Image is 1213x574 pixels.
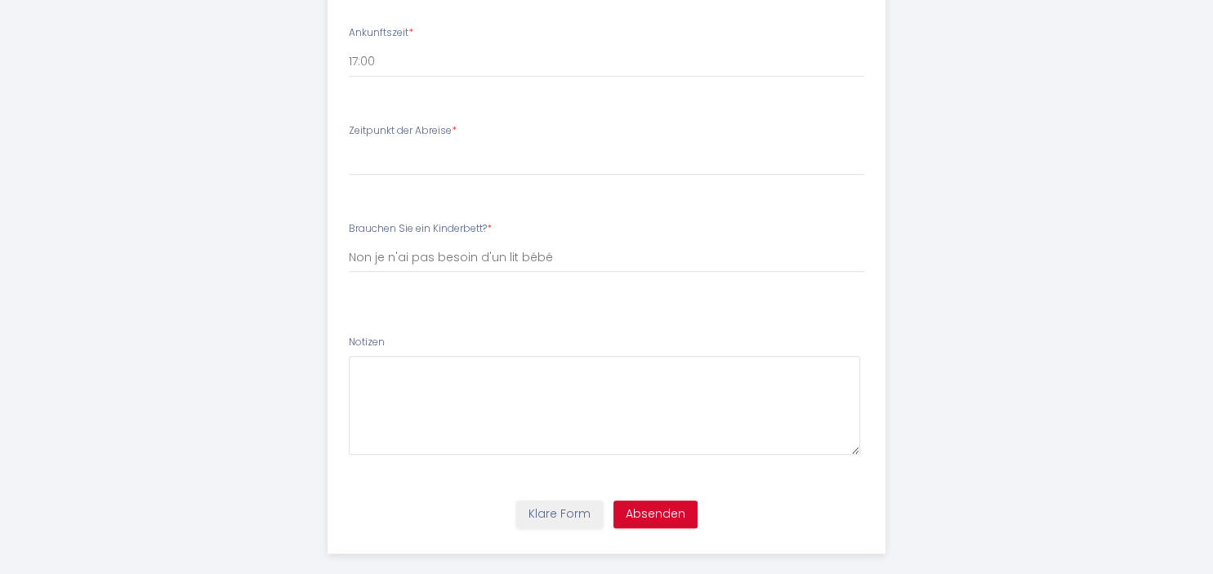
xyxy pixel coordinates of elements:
[349,335,385,350] label: Notizen
[613,501,698,528] button: Absenden
[349,25,413,41] label: Ankunftszeit
[349,123,457,139] label: Zeitpunkt der Abreise
[349,221,492,237] label: Brauchen Sie ein Kinderbett?
[516,501,603,528] button: Klare Form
